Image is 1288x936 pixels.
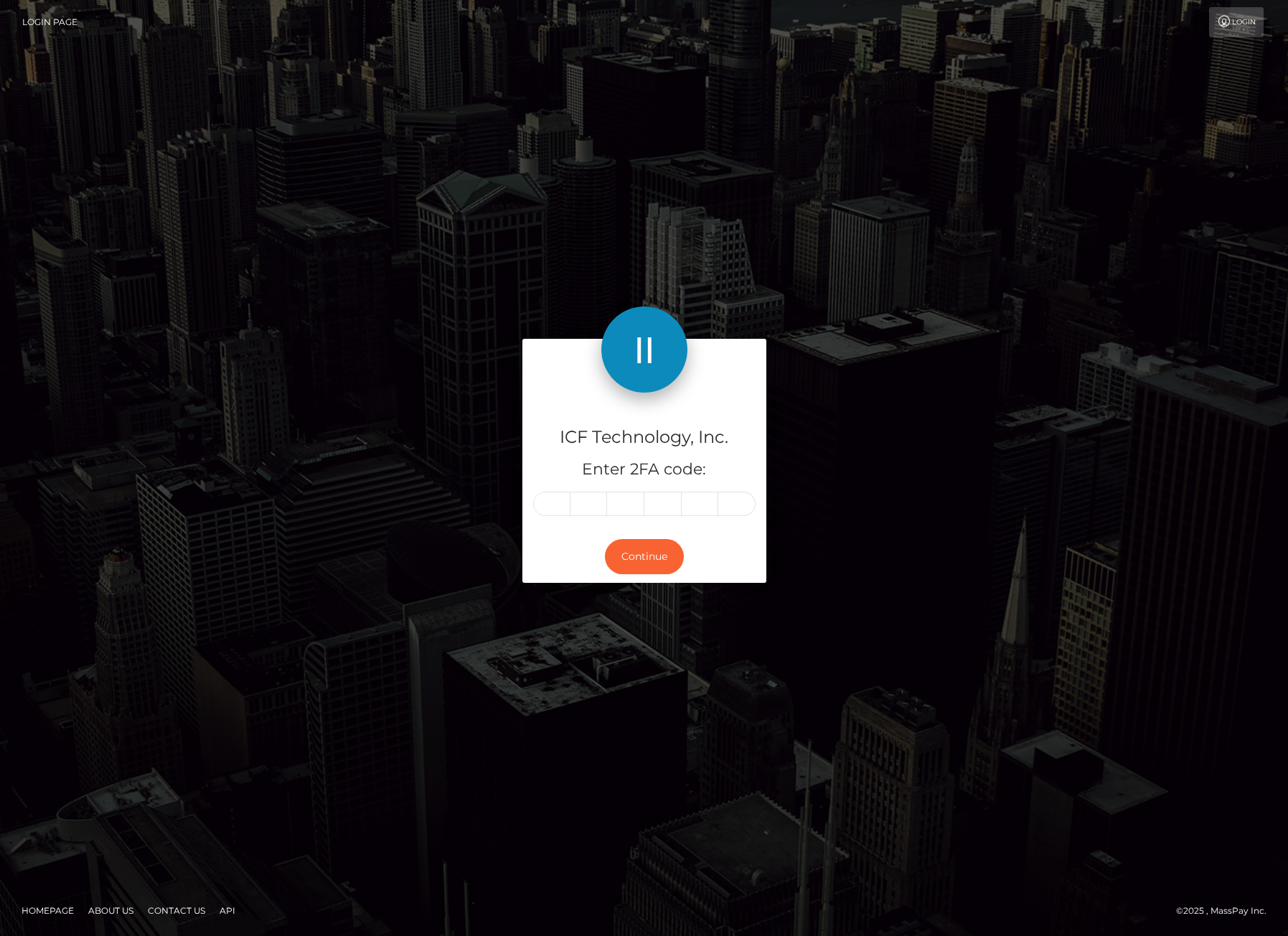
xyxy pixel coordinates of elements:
button: Continue [605,539,684,574]
a: About Us [83,899,139,922]
div: © 2025 , MassPay Inc. [1176,903,1277,919]
h5: Enter 2FA code: [533,459,756,481]
img: ICF Technology, Inc. [601,306,687,393]
a: Login Page [22,7,77,37]
a: Login [1209,7,1264,37]
a: API [214,899,241,922]
a: Contact Us [142,899,211,922]
h4: ICF Technology, Inc. [533,425,756,450]
a: Homepage [16,899,80,922]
